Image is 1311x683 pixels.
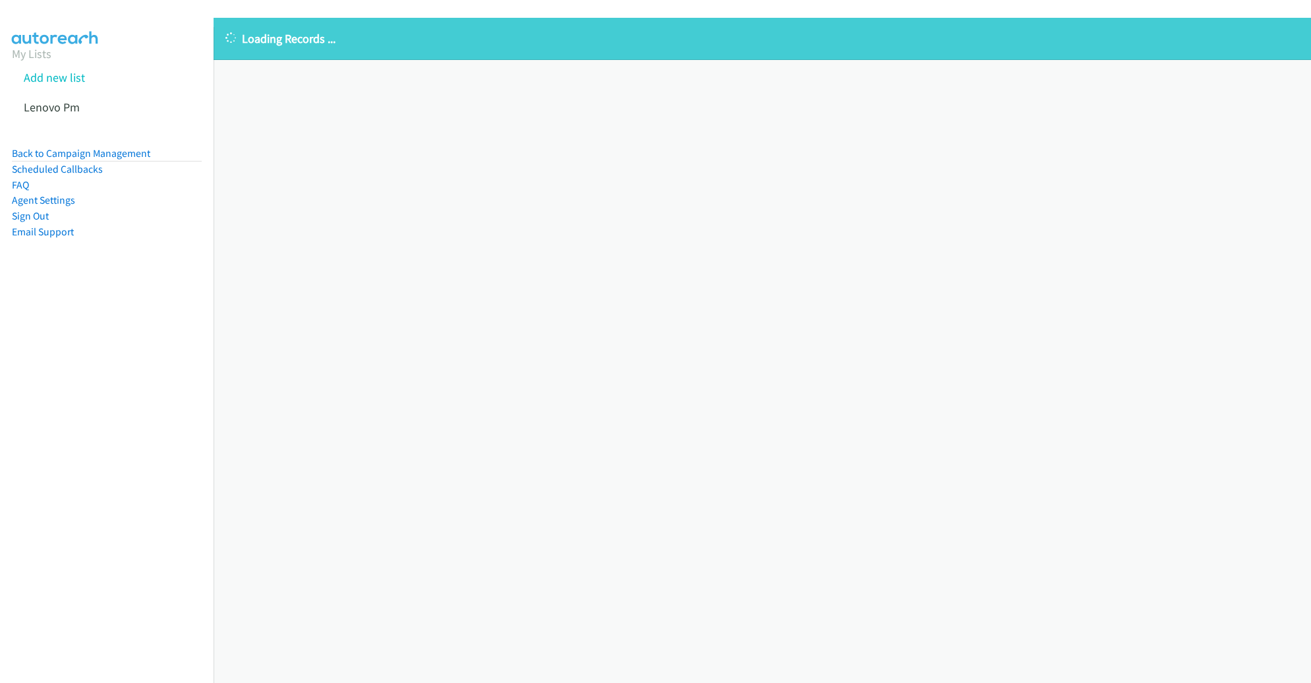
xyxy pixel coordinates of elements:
a: Back to Campaign Management [12,147,150,160]
a: Email Support [12,225,74,238]
p: Loading Records ... [225,30,1299,47]
a: Sign Out [12,210,49,222]
a: My Lists [12,46,51,61]
a: FAQ [12,179,29,191]
a: Lenovo Pm [24,100,80,115]
a: Scheduled Callbacks [12,163,103,175]
a: Agent Settings [12,194,75,206]
a: Add new list [24,70,85,85]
